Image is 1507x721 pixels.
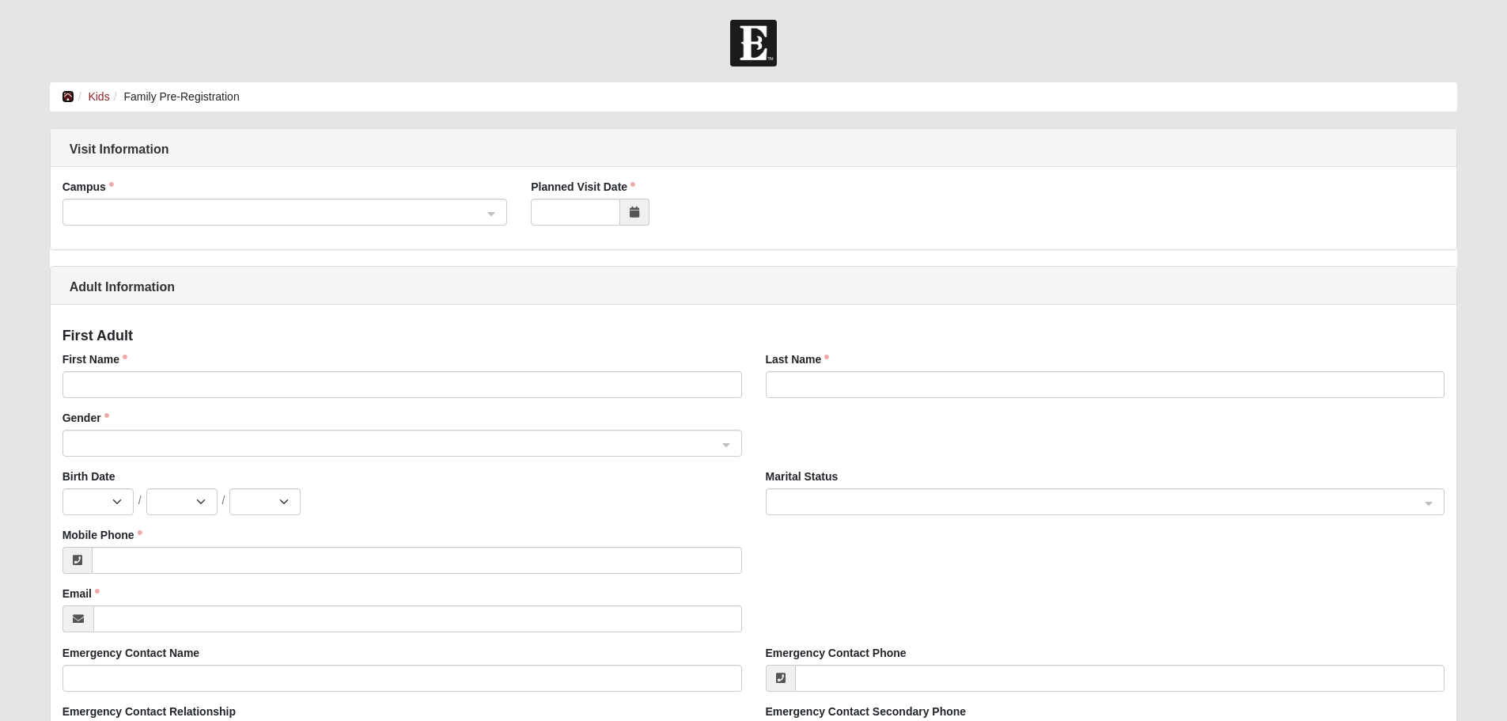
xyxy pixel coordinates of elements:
a: Kids [88,90,109,103]
label: Birth Date [62,469,115,484]
img: Church of Eleven22 Logo [730,20,777,66]
label: Emergency Contact Relationship [62,704,236,719]
label: Emergency Contact Phone [766,645,907,661]
label: Planned Visit Date [531,179,635,195]
label: Emergency Contact Secondary Phone [766,704,967,719]
h1: Adult Information [51,279,1457,294]
label: Mobile Phone [62,527,142,543]
h4: First Adult [62,328,1445,345]
label: Gender [62,410,109,426]
label: Campus [62,179,114,195]
span: / [138,492,142,508]
label: Marital Status [766,469,839,484]
label: Email [62,586,100,601]
h1: Visit Information [51,142,1457,157]
li: Family Pre-Registration [110,89,240,105]
label: Emergency Contact Name [62,645,200,661]
span: / [222,492,225,508]
label: Last Name [766,351,830,367]
label: First Name [62,351,127,367]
